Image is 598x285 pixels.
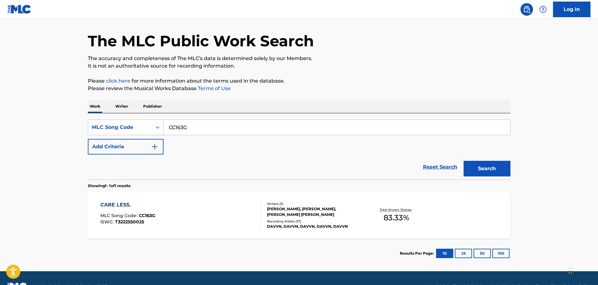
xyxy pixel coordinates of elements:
[567,255,598,285] iframe: Chat Widget
[455,249,472,258] button: 25
[88,120,510,180] form: Search Form
[88,85,510,92] p: Please review the Musical Works Database
[520,3,533,16] a: Public Search
[139,213,155,218] span: CC163G
[420,160,460,174] a: Reset Search
[100,201,155,209] div: CARE LESS.
[88,183,130,189] p: Showing 1 - 1 of 1 results
[88,139,163,155] button: Add Criteria
[88,100,102,113] p: Work
[141,100,164,113] p: Publisher
[115,219,144,225] span: T3222550025
[88,192,510,239] a: CARE LESS.MLC Song Code:CC163GISWC:T3222550025Writers (3)[PERSON_NAME], [PERSON_NAME], [PERSON_NA...
[384,212,409,223] span: 83.33 %
[88,77,510,85] p: Please for more information about the terms used in the database.
[151,143,158,150] img: 9d2ae6d4665cec9f34b9.svg
[8,5,32,14] img: MLC Logo
[267,224,361,229] div: DAVVN, DAVVN, DAVVN, DAVVN, DAVVN
[113,100,130,113] p: Writer
[267,201,361,206] div: Writers ( 3 )
[197,85,231,91] a: Terms of Use
[88,55,510,62] p: The accuracy and completeness of The MLC's data is determined solely by our Members.
[474,249,491,258] button: 50
[537,3,549,16] div: Help
[523,6,530,13] img: search
[553,2,590,17] a: Log In
[106,78,130,84] a: click here
[492,249,510,258] button: 100
[88,62,510,70] p: It is not an authoritative source for recording information.
[539,6,547,13] img: help
[267,206,361,217] div: [PERSON_NAME], [PERSON_NAME], [PERSON_NAME] [PERSON_NAME]
[100,219,115,225] span: ISWC :
[88,32,314,50] h1: The MLC Public Work Search
[100,213,139,218] span: MLC Song Code :
[400,251,435,256] p: Results Per Page:
[464,161,510,176] button: Search
[569,261,572,280] div: Drag
[436,249,453,258] button: 10
[92,124,148,131] div: MLC Song Code
[267,219,361,224] div: Recording Artists ( 37 )
[380,207,413,212] p: Total Known Shares:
